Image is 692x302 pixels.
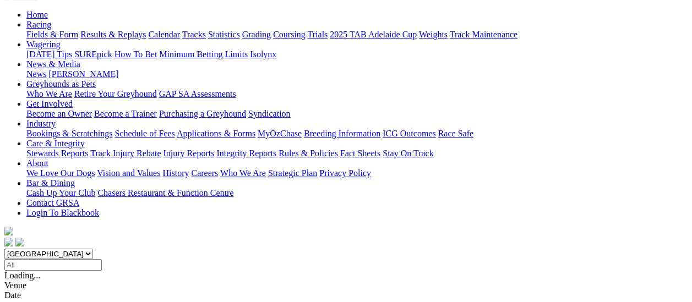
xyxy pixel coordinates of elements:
a: Breeding Information [304,129,380,138]
div: About [26,168,688,178]
a: Bar & Dining [26,178,75,188]
a: Bookings & Scratchings [26,129,112,138]
a: Cash Up Your Club [26,188,95,197]
a: Results & Replays [80,30,146,39]
a: Fact Sheets [340,149,380,158]
a: 2025 TAB Adelaide Cup [330,30,417,39]
a: Contact GRSA [26,198,79,207]
a: Coursing [273,30,306,39]
a: Track Maintenance [450,30,517,39]
div: Date [4,290,688,300]
a: Become an Owner [26,109,92,118]
a: Strategic Plan [268,168,317,178]
a: Fields & Form [26,30,78,39]
a: Isolynx [250,50,276,59]
a: Race Safe [438,129,473,138]
a: History [162,168,189,178]
a: Get Involved [26,99,73,108]
a: Injury Reports [163,149,214,158]
a: Care & Integrity [26,139,85,148]
a: Integrity Reports [216,149,276,158]
a: Statistics [208,30,240,39]
a: About [26,158,48,168]
div: Greyhounds as Pets [26,89,688,99]
div: Racing [26,30,688,40]
a: News & Media [26,59,80,69]
a: Syndication [248,109,290,118]
a: Who We Are [26,89,72,98]
div: Industry [26,129,688,139]
a: We Love Our Dogs [26,168,95,178]
img: logo-grsa-white.png [4,227,13,235]
a: Purchasing a Greyhound [159,109,246,118]
div: Care & Integrity [26,149,688,158]
a: Greyhounds as Pets [26,79,96,89]
a: [PERSON_NAME] [48,69,118,79]
a: SUREpick [74,50,112,59]
a: Who We Are [220,168,266,178]
a: Track Injury Rebate [90,149,161,158]
a: Privacy Policy [319,168,371,178]
a: Careers [191,168,218,178]
div: Wagering [26,50,688,59]
a: Applications & Forms [177,129,255,138]
a: Industry [26,119,56,128]
a: Minimum Betting Limits [159,50,248,59]
img: twitter.svg [15,238,24,246]
a: Rules & Policies [279,149,338,158]
a: Weights [419,30,448,39]
a: Login To Blackbook [26,208,99,217]
span: Loading... [4,271,40,280]
a: News [26,69,46,79]
a: Wagering [26,40,61,49]
a: [DATE] Tips [26,50,72,59]
a: Schedule of Fees [115,129,175,138]
a: Stewards Reports [26,149,88,158]
a: Calendar [148,30,180,39]
div: Get Involved [26,109,688,119]
a: ICG Outcomes [383,129,435,138]
a: Tracks [182,30,206,39]
input: Select date [4,259,102,271]
a: How To Bet [115,50,157,59]
a: Racing [26,20,51,29]
a: GAP SA Assessments [159,89,236,98]
div: Bar & Dining [26,188,688,198]
a: Trials [307,30,328,39]
a: Vision and Values [97,168,160,178]
div: News & Media [26,69,688,79]
div: Venue [4,281,688,290]
a: MyOzChase [258,129,302,138]
a: Chasers Restaurant & Function Centre [97,188,233,197]
a: Become a Trainer [94,109,157,118]
a: Grading [242,30,271,39]
img: facebook.svg [4,238,13,246]
a: Retire Your Greyhound [74,89,157,98]
a: Home [26,10,48,19]
a: Stay On Track [383,149,433,158]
